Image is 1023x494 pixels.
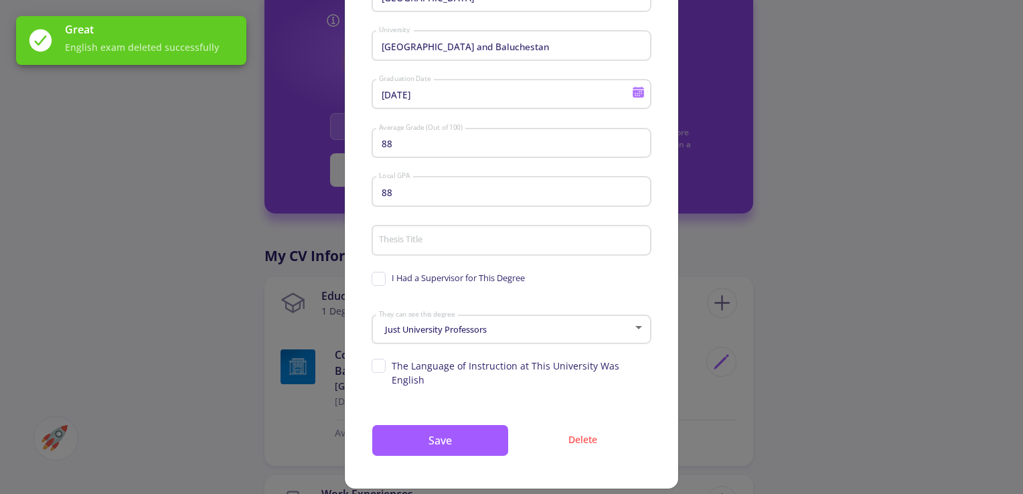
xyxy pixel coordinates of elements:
span: The Language of Instruction at This University Was English [392,359,651,387]
button: Save [372,424,509,457]
span: English exam deleted successfully [65,40,236,54]
button: Delete [514,424,651,455]
span: Just University Professors [382,323,487,335]
span: I Had a Supervisor for This Degree [392,272,525,284]
span: Great [65,21,236,37]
